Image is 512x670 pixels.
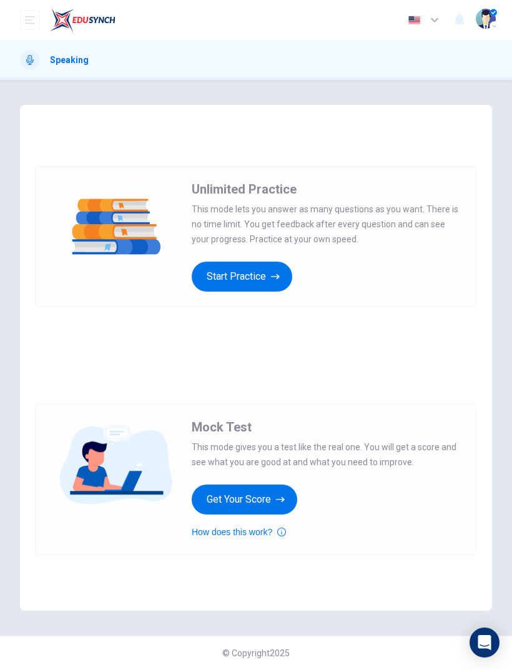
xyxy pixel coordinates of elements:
[192,202,461,247] span: This mode lets you answer as many questions as you want. There is no time limit. You get feedback...
[192,182,297,197] span: Unlimited Practice
[470,628,500,658] div: Open Intercom Messenger
[192,485,297,515] button: Get Your Score
[476,9,496,29] img: Profile picture
[50,55,89,65] h1: Speaking
[192,525,286,539] button: How does this work?
[192,440,461,470] span: This mode gives you a test like the real one. You will get a score and see what you are good at a...
[192,262,292,292] button: Start Practice
[222,648,290,658] span: © Copyright 2025
[20,10,40,30] button: open mobile menu
[192,420,252,435] span: Mock Test
[406,16,422,25] img: en
[50,7,116,32] img: EduSynch logo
